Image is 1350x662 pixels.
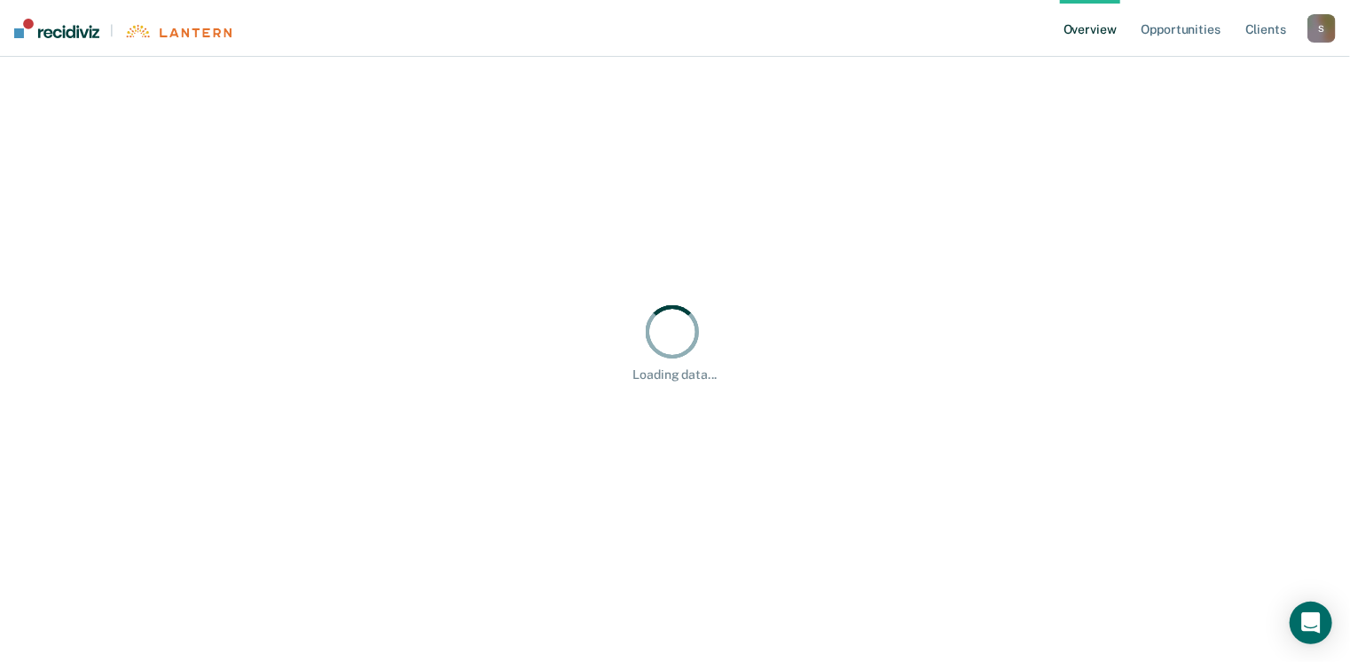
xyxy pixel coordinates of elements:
[1290,602,1332,644] div: Open Intercom Messenger
[14,19,99,38] img: Recidiviz
[124,25,232,38] img: Lantern
[1307,14,1336,43] button: S
[99,23,124,38] span: |
[633,367,718,382] div: Loading data...
[14,19,232,38] a: |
